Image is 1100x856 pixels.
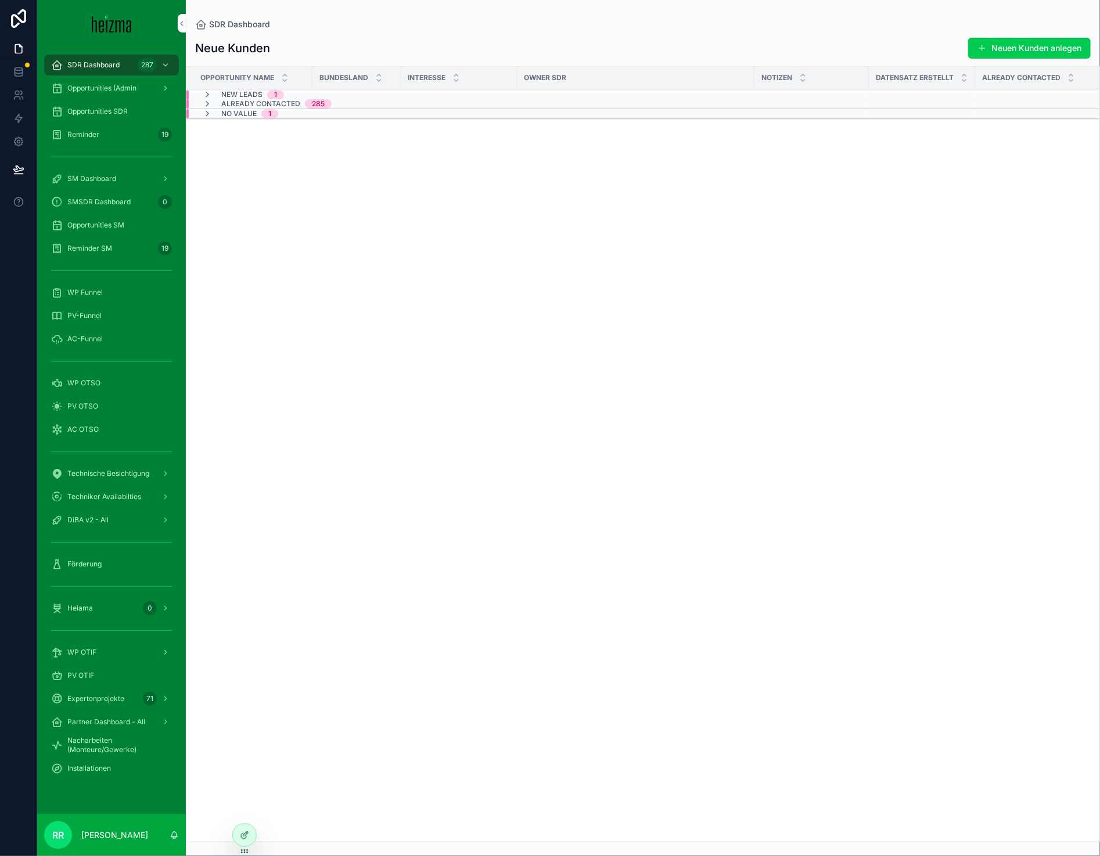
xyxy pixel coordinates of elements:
div: 0 [158,195,172,209]
a: WP OTSO [44,373,179,393]
a: SDR Dashboard [195,19,270,30]
a: DiBA v2 - All [44,510,179,530]
a: Partner Dashboard - All [44,711,179,732]
div: 0 [143,601,157,615]
span: SM Dashboard [67,174,116,183]
span: Partner Dashboard - All [67,717,145,727]
a: SMSDR Dashboard0 [44,192,179,212]
span: WP Funnel [67,288,103,297]
a: Nacharbeiten (Monteure/Gewerke) [44,735,179,756]
a: Heiama0 [44,598,179,619]
a: SDR Dashboard287 [44,55,179,75]
span: Heiama [67,604,93,613]
span: Installationen [67,764,111,773]
a: Reminder SM19 [44,238,179,259]
div: scrollable content [37,46,186,794]
span: Opportunities (Admin [67,84,136,93]
a: Förderung [44,554,179,575]
span: Datensatz erstellt [876,73,954,82]
div: 19 [158,241,172,255]
a: WP OTIF [44,642,179,663]
span: New Leads [221,91,263,100]
span: WP OTSO [67,378,100,388]
a: Reminder19 [44,124,179,145]
a: PV OTIF [44,665,179,686]
span: PV OTSO [67,402,98,411]
span: SDR Dashboard [209,19,270,30]
span: Opportunities SDR [67,107,128,116]
span: PV OTIF [67,671,94,680]
div: 285 [312,99,325,109]
span: Reminder [67,130,99,139]
span: AC OTSO [67,425,99,434]
span: Technische Besichtigung [67,469,149,478]
span: Reminder SM [67,244,112,253]
a: PV OTSO [44,396,179,417]
a: WP Funnel [44,282,179,303]
span: Opportunities SM [67,221,124,230]
span: Opportunity Name [200,73,274,82]
span: Nacharbeiten (Monteure/Gewerke) [67,736,167,754]
a: Technische Besichtigung [44,463,179,484]
span: WP OTIF [67,648,96,657]
a: PV-Funnel [44,305,179,326]
span: No value [221,109,257,118]
div: 1 [274,91,277,100]
span: Notizen [761,73,792,82]
span: RR [52,828,64,842]
a: Opportunities SM [44,215,179,236]
span: DiBA v2 - All [67,515,109,525]
span: SDR Dashboard [67,60,120,70]
p: [PERSON_NAME] [81,829,148,841]
h1: Neue Kunden [195,40,270,56]
div: 19 [158,128,172,142]
a: Expertenprojekte71 [44,688,179,709]
span: AC-Funnel [67,334,103,344]
span: Expertenprojekte [67,694,124,703]
a: AC OTSO [44,419,179,440]
span: Interesse [408,73,445,82]
span: PV-Funnel [67,311,102,320]
a: SM Dashboard [44,168,179,189]
button: Neuen Kunden anlegen [968,38,1091,59]
span: Already Contacted [982,73,1061,82]
span: SMSDR Dashboard [67,197,131,207]
a: AC-Funnel [44,328,179,349]
div: 1 [268,109,271,118]
a: Techniker Availabilties [44,486,179,507]
span: Owner SDR [524,73,566,82]
span: Already Contacted [221,99,300,109]
a: Installationen [44,758,179,779]
span: Förderung [67,559,102,569]
div: 287 [138,58,157,72]
img: App logo [92,14,132,32]
a: Opportunities (Admin [44,78,179,99]
span: Techniker Availabilties [67,492,141,501]
span: Bundesland [319,73,368,82]
a: Opportunities SDR [44,101,179,122]
div: 71 [143,692,157,706]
